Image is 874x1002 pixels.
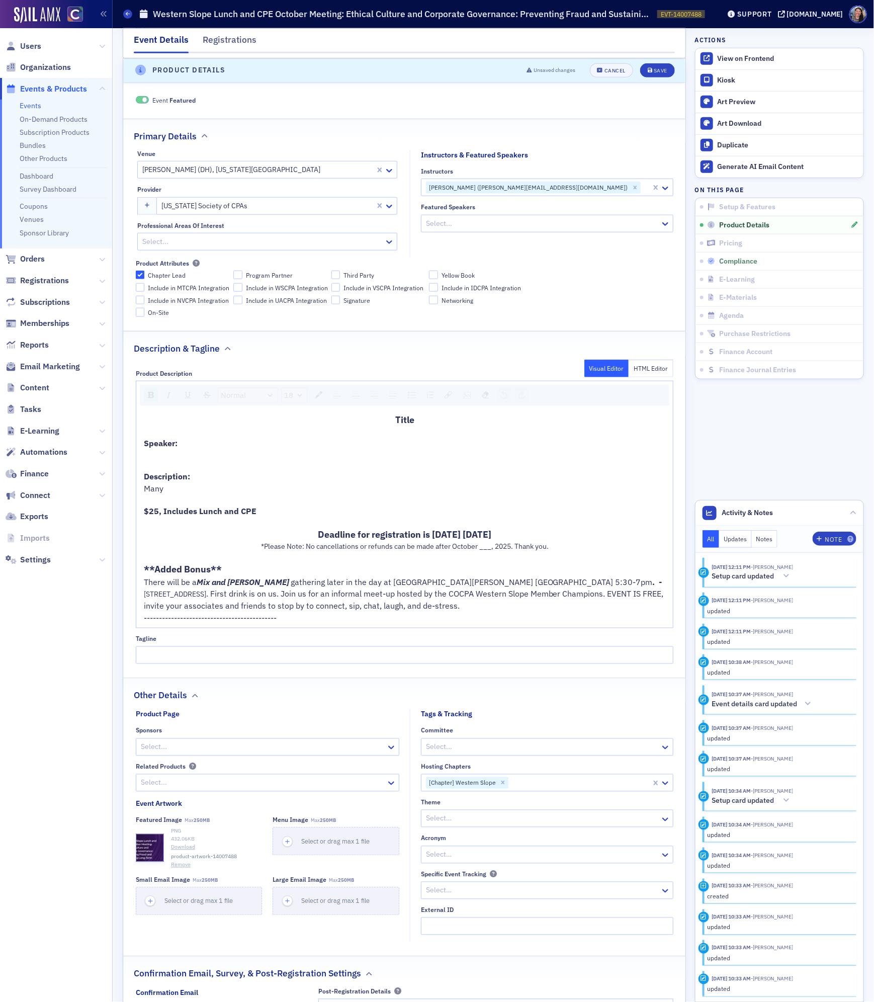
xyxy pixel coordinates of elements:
div: Small Email Image [136,876,190,884]
span: . First drink is on us. Join us for an informal meet-up hosted by the COCPA Western Slope Member ... [144,589,666,611]
div: Update [698,626,709,637]
span: Tiffany Carson [751,597,793,604]
h2: Primary Details [134,130,197,143]
span: Include in NVCPA Integration [148,296,229,305]
span: Reports [20,340,49,351]
div: Duplicate [718,141,858,150]
span: Third Party [343,271,374,280]
button: Updates [719,530,752,548]
a: Survey Dashboard [20,185,76,194]
a: On-Demand Products [20,115,88,124]
div: Committee [421,727,453,734]
span: Finance Account [719,348,772,357]
span: Select or drag max 1 file [301,838,370,846]
div: Provider [137,186,161,193]
a: E-Learning [6,426,59,437]
a: Users [6,41,41,52]
h2: Other Details [134,689,187,702]
h5: Setup card updated [712,796,774,805]
span: Tiffany Carson [751,628,793,635]
div: Activity [698,695,709,705]
div: Left [330,388,344,402]
label: Program Partner [233,271,328,280]
input: On-Site [136,308,145,317]
div: Product Attributes [136,260,189,267]
span: Exports [20,511,48,522]
div: updated [707,954,849,963]
span: Signature [343,296,370,305]
a: Finance [6,468,49,479]
span: Stacy Svendsen [751,755,793,762]
a: Subscriptions [6,297,70,308]
label: Include in NVCPA Integration [136,296,230,305]
div: Activity [698,567,709,578]
img: SailAMX [67,7,83,22]
div: Justify [386,388,400,402]
a: Sponsor Library [20,228,69,237]
button: Note [813,532,856,546]
div: updated [707,637,849,646]
span: Organizations [20,62,71,73]
span: E-Learning [719,275,755,284]
input: Program Partner [233,271,242,280]
button: [DOMAIN_NAME] [778,11,847,18]
div: Event Artwork [136,799,182,809]
time: 8/25/2025 10:33 AM [712,913,751,921]
time: 8/25/2025 10:33 AM [712,882,751,889]
div: rdw-textalign-control [328,388,402,403]
a: Exports [6,511,48,522]
label: Networking [429,296,523,305]
span: Normal [221,390,246,401]
span: *Please Note: No cancellations or refunds can be made after October ___, 2025. Thank you. [261,542,549,551]
a: SailAMX [14,7,60,23]
a: Kiosk [695,70,863,91]
span: Tiffany Carson [751,563,793,570]
span: 250MB [202,877,218,884]
div: Tags & Tracking [421,709,472,720]
div: Featured Speakers [421,203,475,211]
button: Notes [752,530,778,548]
div: Update [698,754,709,764]
a: Dashboard [20,172,53,181]
label: Include in UACPA Integration [233,296,328,305]
div: rdw-wrapper [136,381,673,628]
div: Update [698,657,709,667]
button: Generate AI Email Content [695,156,863,178]
div: Support [737,10,772,19]
span: Tasks [20,404,41,415]
span: 18 [284,390,293,401]
div: Product Description [136,370,192,377]
label: Include in MTCPA Integration [136,283,230,292]
label: Yellow Book [429,271,523,280]
span: Activity & Notes [722,508,773,518]
div: Instructors [421,168,453,175]
div: updated [707,667,849,677]
span: 250MB [194,817,210,824]
span: Compliance [719,257,757,266]
span: Include in VSCPA Integration [343,284,423,292]
div: rdw-image-control [458,388,476,403]
button: Select or drag max 1 file [273,887,399,915]
span: Include in IDCPA Integration [442,284,521,292]
div: Menu Image [273,816,308,824]
time: 8/25/2025 10:33 AM [712,975,751,982]
a: Orders [6,254,45,265]
span: Description: [144,471,190,481]
a: Art Preview [695,91,863,113]
span: Stacy Svendsen [751,821,793,828]
div: Cancel [604,68,626,73]
div: rdw-block-control [216,388,280,403]
div: updated [707,861,849,870]
div: Redo [515,388,529,402]
div: Art Preview [718,98,858,107]
span: gathering later in the day at [GEOGRAPHIC_DATA][PERSON_NAME] [GEOGRAPHIC_DATA] 5:30-7pm [291,577,653,587]
div: Creation [698,881,709,892]
div: Remove Michael Philipp (michael@philippcpa.com) [630,182,641,194]
span: Event [152,96,196,105]
div: 432.06 KB [171,836,263,844]
span: On-Site [148,308,169,317]
span: Stacy Svendsen [751,882,793,889]
button: Setup card updated [712,795,793,806]
div: Theme [421,799,441,806]
div: Post-Registration Details [318,988,391,995]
